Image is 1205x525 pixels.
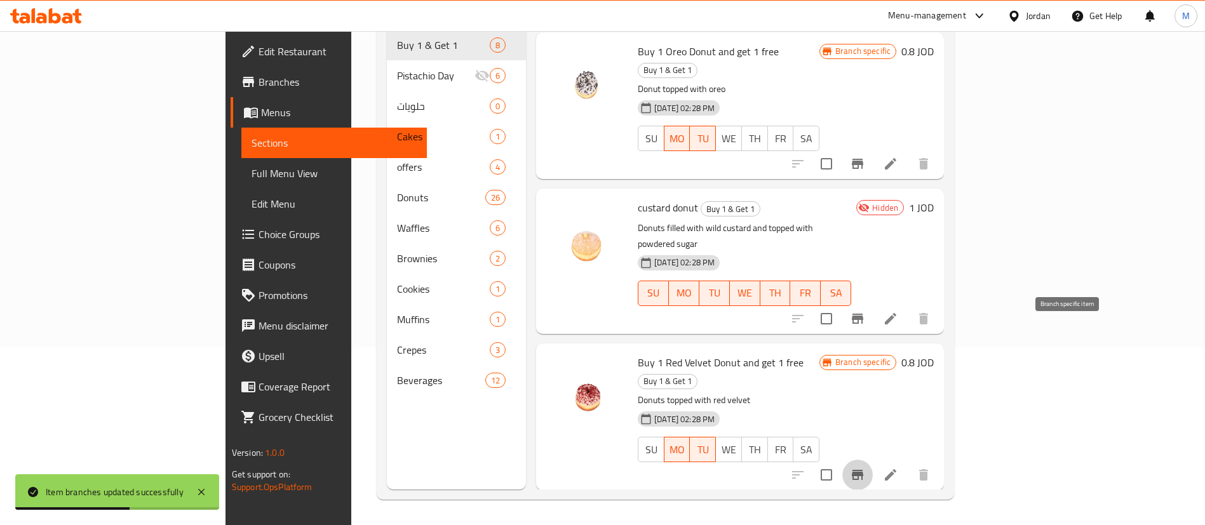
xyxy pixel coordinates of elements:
button: TH [760,281,791,306]
a: Edit menu item [883,156,898,171]
button: Branch-specific-item [842,303,873,334]
button: SA [793,437,819,462]
span: MO [674,284,694,302]
span: 6 [490,70,505,82]
a: Full Menu View [241,158,427,189]
h6: 0.8 JOD [901,43,934,60]
span: Donuts [397,190,485,205]
button: FR [790,281,821,306]
div: Muffins1 [387,304,526,335]
span: Buy 1 & Get 1 [701,202,760,216]
button: WE [715,437,742,462]
div: Jordan [1026,9,1051,23]
button: delete [908,303,939,334]
button: FR [767,126,794,151]
span: Buy 1 Red Velvet Donut and get 1 free [638,353,804,372]
span: 4 [490,161,505,173]
span: SA [798,441,814,459]
span: SU [643,130,659,148]
div: Cookies1 [387,274,526,304]
span: Select to update [813,305,840,332]
div: Menu-management [888,8,966,23]
div: items [490,312,506,327]
div: حلويات0 [387,91,526,121]
div: items [490,37,506,53]
span: Brownies [397,251,490,266]
span: SA [798,130,814,148]
button: delete [908,149,939,179]
div: Buy 1 & Get 1 [638,374,697,389]
span: Edit Menu [252,196,417,211]
nav: Menu sections [387,25,526,401]
span: 0 [490,100,505,112]
button: TU [699,281,730,306]
button: SU [638,281,669,306]
button: TU [690,126,716,151]
div: items [490,251,506,266]
div: Pistachio Day6 [387,60,526,91]
div: Beverages12 [387,365,526,395]
div: Beverages [397,373,485,388]
span: TU [695,441,711,459]
button: MO [664,437,690,462]
div: items [490,68,506,83]
span: Hidden [867,202,903,214]
div: Cakes1 [387,121,526,152]
div: Waffles6 [387,213,526,243]
span: 6 [490,222,505,234]
span: TU [695,130,711,148]
a: Coverage Report [231,371,427,402]
h6: 0.8 JOD [901,354,934,371]
div: Brownies2 [387,243,526,274]
span: 8 [490,39,505,51]
div: Buy 1 & Get 18 [387,30,526,60]
span: Branch specific [830,45,896,57]
span: FR [795,284,816,302]
a: Grocery Checklist [231,402,427,432]
div: items [490,98,506,114]
div: offers4 [387,152,526,182]
span: Full Menu View [252,166,417,181]
span: Promotions [259,288,417,303]
div: items [490,220,506,236]
span: Coverage Report [259,379,417,394]
span: 2 [490,253,505,265]
span: 1.0.0 [265,444,285,461]
button: delete [908,460,939,490]
span: TU [704,284,725,302]
h6: 1 JOD [909,199,934,216]
a: Upsell [231,341,427,371]
button: SU [638,437,664,462]
img: Buy 1 Red Velvet Donut and get 1 free [546,354,628,435]
div: items [490,342,506,357]
a: Edit menu item [883,311,898,326]
div: items [485,373,506,388]
span: Grocery Checklist [259,409,417,425]
span: 1 [490,314,505,326]
span: TH [747,130,763,148]
span: Buy 1 & Get 1 [397,37,490,53]
span: Crepes [397,342,490,357]
span: Buy 1 & Get 1 [638,63,697,77]
button: SA [821,281,851,306]
span: SU [643,441,659,459]
a: Edit Restaurant [231,36,427,67]
span: Edit Restaurant [259,44,417,59]
div: Pistachio Day [397,68,475,83]
span: FR [773,130,789,148]
a: Menus [231,97,427,128]
button: Branch-specific-item [842,149,873,179]
span: M [1182,9,1190,23]
span: Menus [261,105,417,120]
span: 3 [490,344,505,356]
span: Coupons [259,257,417,272]
div: حلويات [397,98,490,114]
div: Cakes [397,129,490,144]
img: custard donut [546,199,628,280]
a: Choice Groups [231,219,427,249]
button: MO [664,126,690,151]
span: SU [643,284,664,302]
p: Donuts topped with red velvet [638,392,819,408]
